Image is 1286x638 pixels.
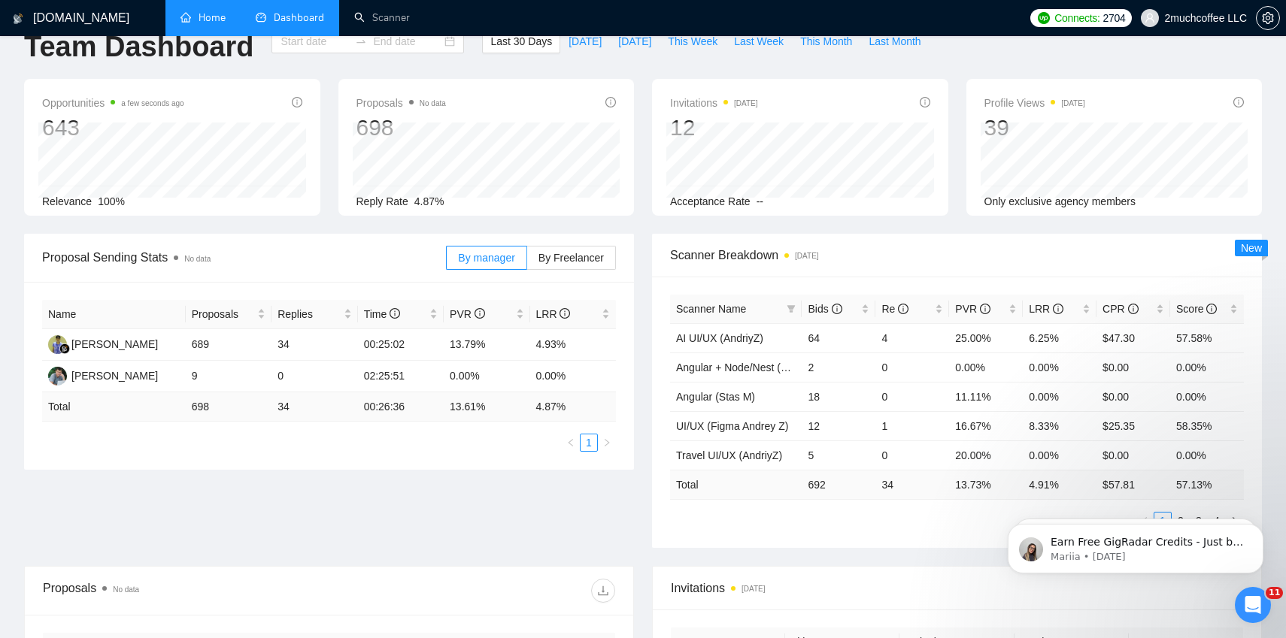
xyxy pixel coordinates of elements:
td: $ 57.81 [1096,470,1170,499]
td: $25.35 [1096,411,1170,440]
span: dashboard [256,12,266,23]
button: right [598,434,616,452]
td: 0.00% [444,361,529,392]
span: 11 [1266,587,1283,599]
td: 57.13 % [1170,470,1244,499]
td: 18 [802,382,875,411]
td: 25.00% [949,323,1023,352]
button: Last Month [860,29,929,53]
img: logo [13,7,23,31]
span: Time [364,308,400,320]
a: AI UI/UX (AndriyZ) [676,332,763,344]
span: Acceptance Rate [670,195,751,207]
td: 11.11% [949,382,1023,411]
td: 2 [802,352,875,382]
td: 34 [271,329,357,361]
button: setting [1256,6,1280,30]
td: 20.00% [949,440,1023,470]
th: Proposals [186,300,271,329]
div: 12 [670,113,758,142]
td: 0 [271,361,357,392]
iframe: Intercom live chat [1235,587,1271,623]
td: $47.30 [1096,323,1170,352]
span: No data [184,255,211,263]
span: No data [420,99,446,107]
h1: Team Dashboard [24,29,253,65]
time: [DATE] [742,585,765,593]
td: 6.25% [1023,323,1096,352]
span: user [1145,13,1155,23]
td: 58.35% [1170,411,1244,440]
span: Invitations [671,579,1243,597]
span: Last Month [869,33,921,50]
span: info-circle [1233,97,1244,107]
span: Opportunities [42,94,184,112]
button: This Week [660,29,726,53]
span: Re [881,303,908,315]
td: 689 [186,329,271,361]
button: [DATE] [560,29,610,53]
button: Last 30 Days [482,29,560,53]
input: End date [373,33,441,50]
button: [DATE] [610,29,660,53]
span: -- [757,195,763,207]
a: 1 [581,434,597,451]
span: [DATE] [569,33,602,50]
span: right [602,438,611,447]
button: download [591,579,615,603]
td: 9 [186,361,271,392]
td: 64 [802,323,875,352]
span: info-circle [390,308,400,319]
td: 13.61 % [444,392,529,422]
td: $0.00 [1096,382,1170,411]
button: left [562,434,580,452]
td: 4.91 % [1023,470,1096,499]
div: 39 [984,113,1085,142]
td: 0.00% [1170,382,1244,411]
span: info-circle [560,308,570,319]
td: $0.00 [1096,352,1170,382]
td: Total [670,470,802,499]
span: Profile Views [984,94,1085,112]
span: Dashboard [274,11,324,24]
span: info-circle [292,97,302,107]
span: info-circle [980,304,990,314]
span: Score [1176,303,1217,315]
a: UI/UX (Figma Andrey Z) [676,420,788,432]
td: 698 [186,392,271,422]
td: 16.67% [949,411,1023,440]
td: 34 [271,392,357,422]
td: 1 [875,411,949,440]
td: 692 [802,470,875,499]
span: info-circle [898,304,908,314]
td: 0.00% [1023,440,1096,470]
a: DM[PERSON_NAME] [48,369,158,381]
span: info-circle [832,304,842,314]
a: Angular (Stas M) [676,391,755,403]
td: 57.58% [1170,323,1244,352]
td: 13.79% [444,329,529,361]
span: Bids [808,303,842,315]
span: New [1241,242,1262,254]
td: 00:26:36 [358,392,444,422]
a: AD[PERSON_NAME] [48,337,158,349]
span: By manager [458,252,514,264]
span: PVR [450,308,485,320]
time: [DATE] [1061,99,1084,107]
div: [PERSON_NAME] [71,367,158,384]
td: 0.00% [1023,382,1096,411]
td: 4.87 % [530,392,617,422]
span: Connects: [1054,10,1099,26]
td: 34 [875,470,949,499]
button: This Month [792,29,860,53]
span: Last Week [734,33,784,50]
span: info-circle [1206,304,1217,314]
img: DM [48,367,67,386]
span: info-circle [605,97,616,107]
span: info-circle [1128,304,1139,314]
div: [PERSON_NAME] [71,336,158,352]
span: info-circle [920,97,930,107]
